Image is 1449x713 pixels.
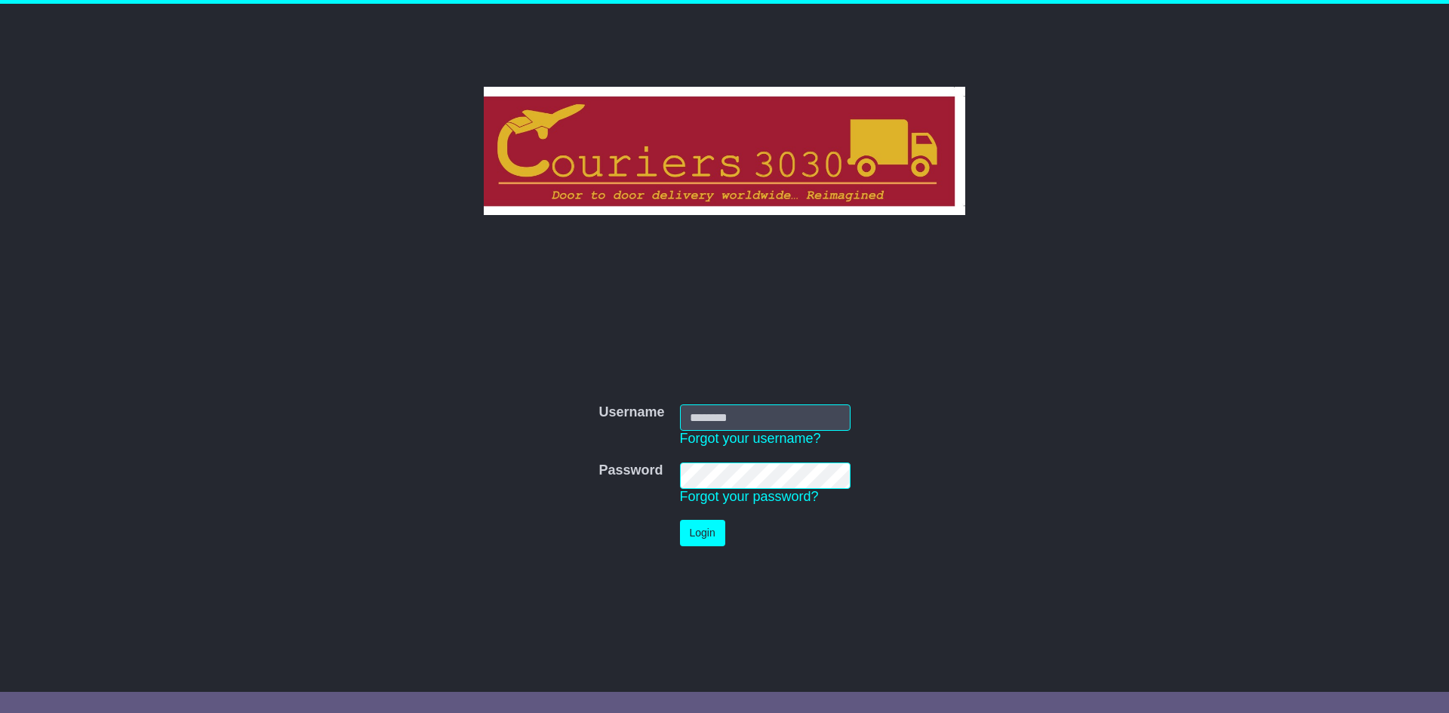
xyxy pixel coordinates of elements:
label: Username [598,404,664,421]
button: Login [680,520,725,546]
img: Couriers 3030 [484,87,966,215]
label: Password [598,463,663,479]
a: Forgot your password? [680,489,819,504]
a: Forgot your username? [680,431,821,446]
